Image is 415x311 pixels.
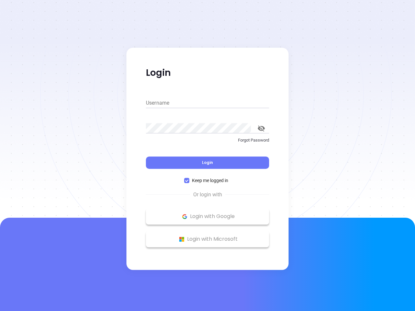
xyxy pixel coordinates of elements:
p: Login with Google [149,212,266,221]
p: Login [146,67,269,79]
button: Microsoft Logo Login with Microsoft [146,231,269,247]
button: Login [146,156,269,169]
span: Login [202,160,213,165]
span: Keep me logged in [189,177,231,184]
img: Microsoft Logo [178,235,186,243]
button: Google Logo Login with Google [146,208,269,225]
p: Forgot Password [146,137,269,144]
a: Forgot Password [146,137,269,149]
button: toggle password visibility [254,121,269,136]
span: Or login with [190,191,225,199]
img: Google Logo [181,213,189,221]
p: Login with Microsoft [149,234,266,244]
